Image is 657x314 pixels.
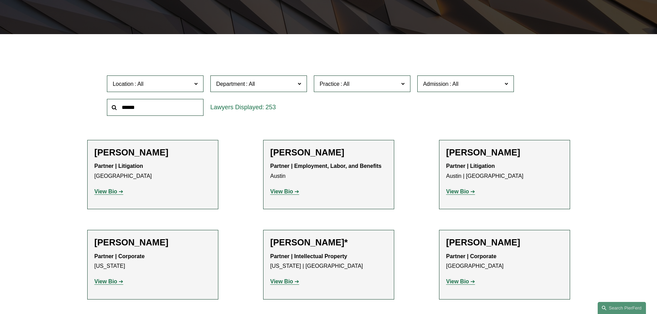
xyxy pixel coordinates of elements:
[446,252,563,272] p: [GEOGRAPHIC_DATA]
[446,163,495,169] strong: Partner | Litigation
[216,81,245,87] span: Department
[113,81,134,87] span: Location
[94,278,123,284] a: View Bio
[446,189,469,194] strong: View Bio
[270,237,387,248] h2: [PERSON_NAME]*
[94,161,211,181] p: [GEOGRAPHIC_DATA]
[446,253,497,259] strong: Partner | Corporate
[270,147,387,158] h2: [PERSON_NAME]
[94,147,211,158] h2: [PERSON_NAME]
[94,189,123,194] a: View Bio
[270,278,293,284] strong: View Bio
[94,253,145,259] strong: Partner | Corporate
[423,81,449,87] span: Admission
[446,278,475,284] a: View Bio
[270,161,387,181] p: Austin
[270,189,299,194] a: View Bio
[94,278,117,284] strong: View Bio
[446,278,469,284] strong: View Bio
[94,252,211,272] p: [US_STATE]
[270,189,293,194] strong: View Bio
[94,237,211,248] h2: [PERSON_NAME]
[446,147,563,158] h2: [PERSON_NAME]
[94,163,143,169] strong: Partner | Litigation
[266,104,276,111] span: 253
[446,237,563,248] h2: [PERSON_NAME]
[320,81,340,87] span: Practice
[270,253,347,259] strong: Partner | Intellectual Property
[446,161,563,181] p: Austin | [GEOGRAPHIC_DATA]
[270,278,299,284] a: View Bio
[270,163,382,169] strong: Partner | Employment, Labor, and Benefits
[598,302,646,314] a: Search this site
[270,252,387,272] p: [US_STATE] | [GEOGRAPHIC_DATA]
[94,189,117,194] strong: View Bio
[446,189,475,194] a: View Bio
